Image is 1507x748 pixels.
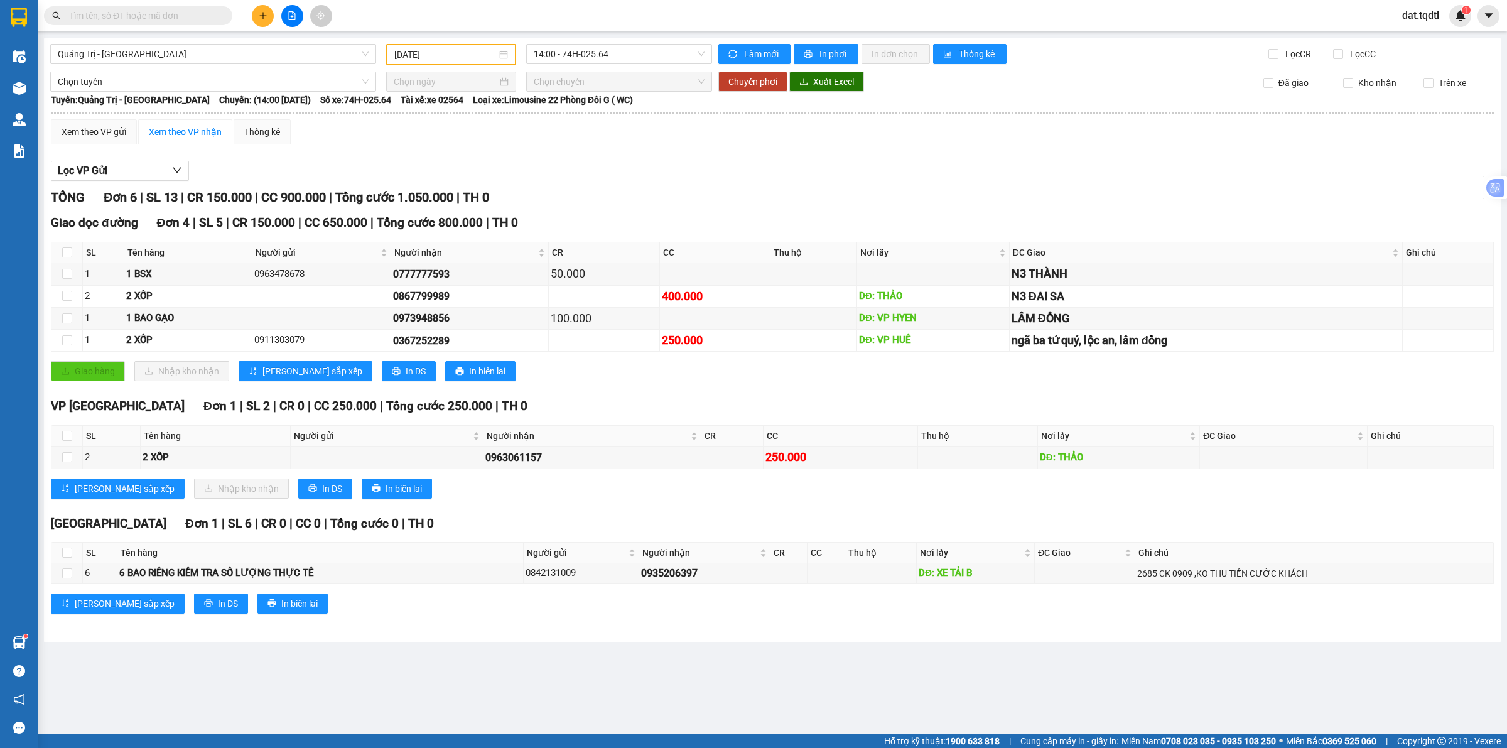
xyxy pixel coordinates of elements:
[380,399,383,413] span: |
[232,215,295,230] span: CR 150.000
[808,543,845,563] th: CC
[1386,734,1388,748] span: |
[51,361,125,381] button: uploadGiao hàng
[314,399,377,413] span: CC 250.000
[134,361,229,381] button: downloadNhập kho nhận
[126,311,250,326] div: 1 BAO GẠO
[701,426,764,447] th: CR
[859,289,1007,304] div: DĐ: THẢO
[296,516,321,531] span: CC 0
[228,516,252,531] span: SL 6
[486,215,489,230] span: |
[240,399,243,413] span: |
[322,482,342,496] span: In DS
[279,399,305,413] span: CR 0
[1012,265,1400,283] div: N3 THÀNH
[1455,10,1466,21] img: icon-new-feature
[11,8,27,27] img: logo-vxr
[551,265,657,283] div: 50.000
[75,597,175,610] span: [PERSON_NAME] sắp xếp
[362,479,432,499] button: printerIn biên lai
[13,665,25,677] span: question-circle
[51,95,210,105] b: Tuyến: Quảng Trị - [GEOGRAPHIC_DATA]
[61,484,70,494] span: sort-ascending
[1322,736,1376,746] strong: 0369 525 060
[13,50,26,63] img: warehouse-icon
[256,246,378,259] span: Người gửi
[83,426,141,447] th: SL
[262,364,362,378] span: [PERSON_NAME] sắp xếp
[85,566,115,581] div: 6
[181,190,184,205] span: |
[502,399,527,413] span: TH 0
[172,165,182,175] span: down
[58,163,107,178] span: Lọc VP Gửi
[770,242,857,263] th: Thu hộ
[281,597,318,610] span: In biên lai
[187,190,252,205] span: CR 150.000
[920,546,1022,560] span: Nơi lấy
[126,289,250,304] div: 2 XỐP
[13,82,26,95] img: warehouse-icon
[194,479,289,499] button: downloadNhập kho nhận
[85,311,122,326] div: 1
[143,450,288,465] div: 2 XỐP
[329,190,332,205] span: |
[13,722,25,734] span: message
[119,566,521,581] div: 6 BAO RIỀNG KIỂM TRA SỐ LƯỢNG THỰC TẾ
[445,361,516,381] button: printerIn biên lai
[1020,734,1118,748] span: Cung cấp máy in - giấy in:
[526,566,637,581] div: 0842131009
[386,399,492,413] span: Tổng cước 250.000
[394,75,497,89] input: Chọn ngày
[1012,288,1400,305] div: N3 ĐAI SA
[377,215,483,230] span: Tổng cước 800.000
[884,734,1000,748] span: Hỗ trợ kỹ thuật:
[1483,10,1494,21] span: caret-down
[1286,734,1376,748] span: Miền Bắc
[13,144,26,158] img: solution-icon
[83,543,117,563] th: SL
[51,516,166,531] span: [GEOGRAPHIC_DATA]
[1462,6,1471,14] sup: 1
[1403,242,1494,263] th: Ghi chú
[324,516,327,531] span: |
[919,566,1032,581] div: DĐ: XE TẢI B
[261,190,326,205] span: CC 900.000
[335,190,453,205] span: Tổng cước 1.050.000
[1392,8,1449,23] span: dat.tqdtl
[305,215,367,230] span: CC 650.000
[456,190,460,205] span: |
[24,634,28,638] sup: 1
[140,190,143,205] span: |
[495,399,499,413] span: |
[1040,450,1198,465] div: DĐ: THẢO
[222,516,225,531] span: |
[199,215,223,230] span: SL 5
[860,246,997,259] span: Nơi lấy
[218,597,238,610] span: In DS
[281,5,303,27] button: file-add
[1137,566,1491,580] div: 2685 CK 0909 ,KO THU TIỀN CƯỚC KHÁCH
[85,289,122,304] div: 2
[83,242,124,263] th: SL
[527,546,626,560] span: Người gửi
[473,93,633,107] span: Loại xe: Limousine 22 Phòng Đôi G ( WC)
[551,310,657,327] div: 100.000
[382,361,436,381] button: printerIn DS
[1345,47,1378,61] span: Lọc CC
[126,267,250,282] div: 1 BSX
[534,45,705,63] span: 14:00 - 74H-025.64
[946,736,1000,746] strong: 1900 633 818
[1464,6,1468,14] span: 1
[52,11,61,20] span: search
[85,450,138,465] div: 2
[51,190,85,205] span: TỔNG
[406,364,426,378] span: In DS
[320,93,391,107] span: Số xe: 74H-025.64
[718,44,791,64] button: syncLàm mới
[1038,546,1122,560] span: ĐC Giao
[316,11,325,20] span: aim
[330,516,399,531] span: Tổng cước 0
[764,426,918,447] th: CC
